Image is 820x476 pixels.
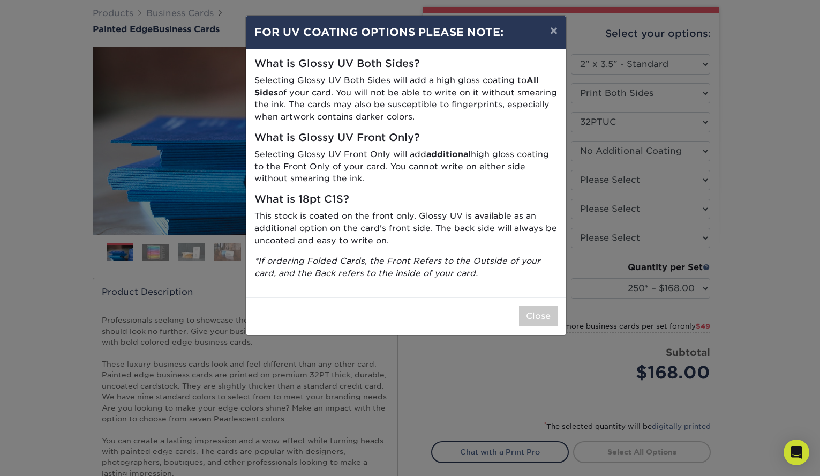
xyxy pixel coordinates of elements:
[254,148,558,185] p: Selecting Glossy UV Front Only will add high gloss coating to the Front Only of your card. You ca...
[254,58,558,70] h5: What is Glossy UV Both Sides?
[784,440,809,465] div: Open Intercom Messenger
[426,149,471,159] strong: additional
[541,16,566,46] button: ×
[254,75,539,98] strong: All Sides
[254,194,558,206] h5: What is 18pt C1S?
[519,306,558,326] button: Close
[254,75,558,123] p: Selecting Glossy UV Both Sides will add a high gloss coating to of your card. You will not be abl...
[254,24,558,40] h4: FOR UV COATING OPTIONS PLEASE NOTE:
[254,132,558,144] h5: What is Glossy UV Front Only?
[254,256,540,278] i: *If ordering Folded Cards, the Front Refers to the Outside of your card, and the Back refers to t...
[254,210,558,247] p: This stock is coated on the front only. Glossy UV is available as an additional option on the car...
